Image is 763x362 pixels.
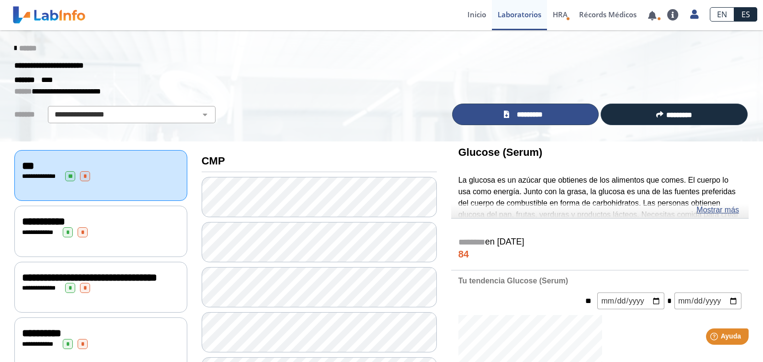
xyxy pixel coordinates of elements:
[553,10,568,19] span: HRA
[202,155,225,167] b: CMP
[696,204,739,216] a: Mostrar más
[458,277,568,285] b: Tu tendencia Glucose (Serum)
[710,7,734,22] a: EN
[674,292,741,309] input: mm/dd/yyyy
[734,7,757,22] a: ES
[458,237,741,248] h5: en [DATE]
[458,249,741,260] h4: 84
[597,292,664,309] input: mm/dd/yyyy
[678,325,752,351] iframe: Help widget launcher
[458,146,543,158] b: Glucose (Serum)
[458,175,741,255] p: La glucosa es un azúcar que obtienes de los alimentos que comes. El cuerpo lo usa como energía. J...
